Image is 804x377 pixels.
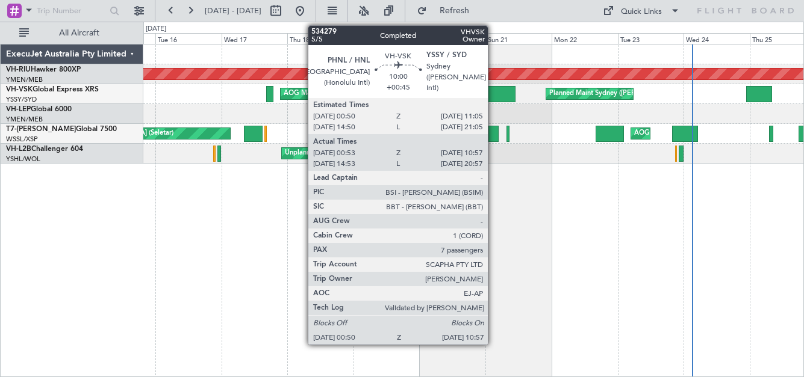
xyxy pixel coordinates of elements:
[31,29,127,37] span: All Aircraft
[6,115,43,124] a: YMEN/MEB
[222,33,288,44] div: Wed 17
[634,124,769,143] div: AOG Maint London ([GEOGRAPHIC_DATA])
[6,66,31,73] span: VH-RIU
[13,23,131,43] button: All Aircraft
[287,33,354,44] div: Thu 18
[6,126,117,133] a: T7-[PERSON_NAME]Global 7500
[6,126,76,133] span: T7-[PERSON_NAME]
[285,144,483,162] div: Unplanned Maint [GEOGRAPHIC_DATA] ([GEOGRAPHIC_DATA])
[552,33,618,44] div: Mon 22
[354,33,420,44] div: Fri 19
[205,5,261,16] span: [DATE] - [DATE]
[6,146,31,153] span: VH-L2B
[621,6,662,18] div: Quick Links
[6,135,38,144] a: WSSL/XSP
[429,7,480,15] span: Refresh
[146,24,166,34] div: [DATE]
[37,2,106,20] input: Trip Number
[485,33,552,44] div: Sun 21
[6,146,83,153] a: VH-L2BChallenger 604
[549,85,689,103] div: Planned Maint Sydney ([PERSON_NAME] Intl)
[6,106,31,113] span: VH-LEP
[6,95,37,104] a: YSSY/SYD
[6,106,72,113] a: VH-LEPGlobal 6000
[420,33,486,44] div: Sat 20
[431,124,563,143] div: AOG Maint [GEOGRAPHIC_DATA] (Seletar)
[684,33,750,44] div: Wed 24
[6,155,40,164] a: YSHL/WOL
[411,1,484,20] button: Refresh
[618,33,684,44] div: Tue 23
[6,75,43,84] a: YMEN/MEB
[6,86,33,93] span: VH-VSK
[6,86,99,93] a: VH-VSKGlobal Express XRS
[155,33,222,44] div: Tue 16
[6,66,81,73] a: VH-RIUHawker 800XP
[597,1,686,20] button: Quick Links
[284,85,490,103] div: AOG Maint [US_STATE][GEOGRAPHIC_DATA] ([US_STATE] City Intl)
